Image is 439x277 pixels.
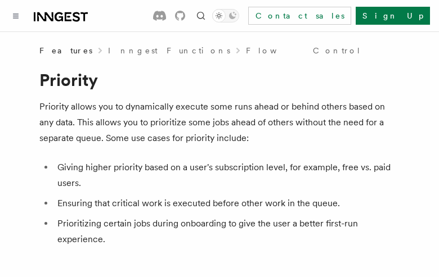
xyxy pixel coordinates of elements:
[194,9,208,22] button: Find something...
[246,45,361,56] a: Flow Control
[39,45,92,56] span: Features
[54,216,400,247] li: Prioritizing certain jobs during onboarding to give the user a better first-run experience.
[356,7,430,25] a: Sign Up
[9,9,23,22] button: Toggle navigation
[54,160,400,191] li: Giving higher priority based on a user's subscription level, for example, free vs. paid users.
[248,7,351,25] a: Contact sales
[108,45,230,56] a: Inngest Functions
[39,99,400,146] p: Priority allows you to dynamically execute some runs ahead or behind others based on any data. Th...
[212,9,239,22] button: Toggle dark mode
[54,196,400,211] li: Ensuring that critical work is executed before other work in the queue.
[39,70,400,90] h1: Priority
